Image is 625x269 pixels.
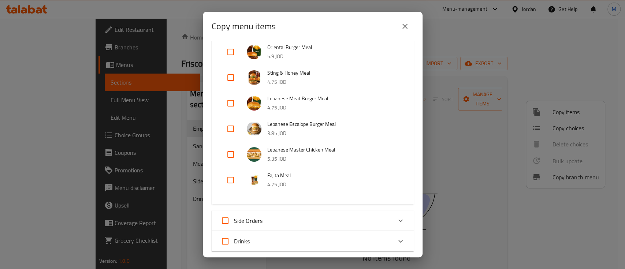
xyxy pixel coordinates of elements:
[267,180,399,189] p: 4.75 JOD
[396,18,414,35] button: close
[267,171,399,180] span: Fajita Meal
[247,147,261,162] img: Lebanese Master Chicken Meal
[247,70,261,85] img: Sting & Honey Meal
[267,43,399,52] span: Oriental Burger Meal
[216,232,250,250] label: Acknowledge
[234,215,263,226] span: Side Orders
[267,129,399,138] p: 3.85 JOD
[267,68,399,78] span: Sting & Honey Meal
[267,120,399,129] span: Lebanese Escalope Burger Meal
[267,154,399,164] p: 5.35 JOD
[247,122,261,136] img: Lebanese Escalope Burger Meal
[212,231,414,251] div: Expand
[267,94,399,103] span: Lebanese Meat Burger Meal
[234,236,250,247] span: Drinks
[267,78,399,87] p: 4.75 JOD
[212,210,414,231] div: Expand
[212,20,276,32] h2: Copy menu items
[216,212,263,229] label: Acknowledge
[247,173,261,187] img: Fajita Meal
[247,96,261,111] img: Lebanese Meat Burger Meal
[267,145,399,154] span: Lebanese Master Chicken Meal
[267,52,399,61] p: 5.9 JOD
[247,45,261,59] img: Oriental Burger Meal
[267,103,399,112] p: 4.75 JOD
